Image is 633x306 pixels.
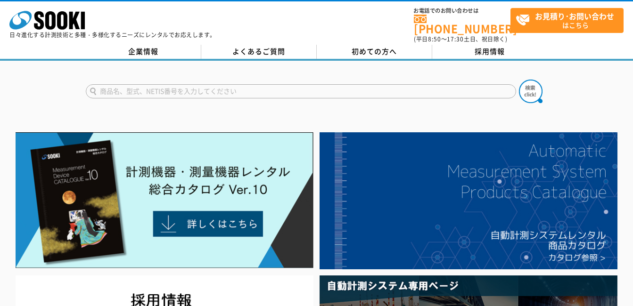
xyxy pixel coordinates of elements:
span: 8:50 [428,35,441,43]
span: (平日 ～ 土日、祝日除く) [414,35,507,43]
img: 自動計測システムカタログ [320,132,617,270]
img: btn_search.png [519,80,543,103]
input: 商品名、型式、NETIS番号を入力してください [86,84,516,98]
span: お電話でのお問い合わせは [414,8,510,14]
span: 初めての方へ [352,46,397,56]
a: [PHONE_NUMBER] [414,15,510,34]
a: 採用情報 [432,45,548,59]
strong: お見積り･お問い合わせ [535,10,614,22]
a: お見積り･お問い合わせはこちら [510,8,624,33]
a: 企業情報 [86,45,201,59]
a: よくあるご質問 [201,45,317,59]
span: 17:30 [447,35,464,43]
span: はこちら [516,8,623,32]
img: Catalog Ver10 [16,132,313,269]
p: 日々進化する計測技術と多種・多様化するニーズにレンタルでお応えします。 [9,32,216,38]
a: 初めての方へ [317,45,432,59]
